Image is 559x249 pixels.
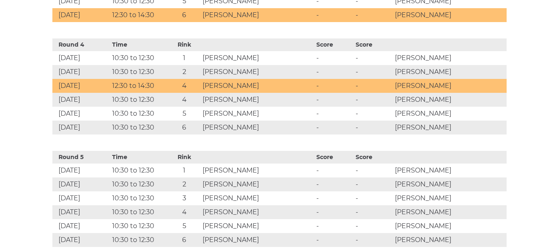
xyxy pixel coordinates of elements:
[201,233,314,247] td: [PERSON_NAME]
[201,164,314,177] td: [PERSON_NAME]
[110,107,168,121] td: 10:30 to 12:30
[168,93,201,107] td: 4
[168,205,201,219] td: 4
[354,79,393,93] td: -
[393,79,507,93] td: [PERSON_NAME]
[201,8,314,22] td: [PERSON_NAME]
[314,51,354,65] td: -
[201,107,314,121] td: [PERSON_NAME]
[52,38,110,51] th: Round 4
[110,205,168,219] td: 10:30 to 12:30
[354,205,393,219] td: -
[110,191,168,205] td: 10:30 to 12:30
[393,93,507,107] td: [PERSON_NAME]
[393,177,507,191] td: [PERSON_NAME]
[110,93,168,107] td: 10:30 to 12:30
[314,121,354,135] td: -
[52,51,110,65] td: [DATE]
[314,79,354,93] td: -
[314,205,354,219] td: -
[52,8,110,22] td: [DATE]
[393,65,507,79] td: [PERSON_NAME]
[201,205,314,219] td: [PERSON_NAME]
[168,151,201,164] th: Rink
[314,233,354,247] td: -
[168,38,201,51] th: Rink
[314,164,354,177] td: -
[110,177,168,191] td: 10:30 to 12:30
[314,93,354,107] td: -
[393,121,507,135] td: [PERSON_NAME]
[110,38,168,51] th: Time
[52,107,110,121] td: [DATE]
[110,8,168,22] td: 12:30 to 14:30
[110,121,168,135] td: 10:30 to 12:30
[110,164,168,177] td: 10:30 to 12:30
[110,151,168,164] th: Time
[354,191,393,205] td: -
[52,164,110,177] td: [DATE]
[52,79,110,93] td: [DATE]
[168,164,201,177] td: 1
[201,79,314,93] td: [PERSON_NAME]
[201,51,314,65] td: [PERSON_NAME]
[314,191,354,205] td: -
[168,8,201,22] td: 6
[168,191,201,205] td: 3
[314,38,354,51] th: Score
[314,107,354,121] td: -
[354,219,393,233] td: -
[314,219,354,233] td: -
[52,121,110,135] td: [DATE]
[168,177,201,191] td: 2
[393,107,507,121] td: [PERSON_NAME]
[110,51,168,65] td: 10:30 to 12:30
[314,65,354,79] td: -
[354,65,393,79] td: -
[314,177,354,191] td: -
[393,219,507,233] td: [PERSON_NAME]
[168,65,201,79] td: 2
[393,51,507,65] td: [PERSON_NAME]
[393,233,507,247] td: [PERSON_NAME]
[52,177,110,191] td: [DATE]
[201,65,314,79] td: [PERSON_NAME]
[314,8,354,22] td: -
[354,164,393,177] td: -
[168,107,201,121] td: 5
[110,79,168,93] td: 12:30 to 14:30
[52,233,110,247] td: [DATE]
[354,151,393,164] th: Score
[201,191,314,205] td: [PERSON_NAME]
[354,51,393,65] td: -
[393,191,507,205] td: [PERSON_NAME]
[354,121,393,135] td: -
[314,151,354,164] th: Score
[201,93,314,107] td: [PERSON_NAME]
[52,219,110,233] td: [DATE]
[393,164,507,177] td: [PERSON_NAME]
[168,219,201,233] td: 5
[354,177,393,191] td: -
[201,121,314,135] td: [PERSON_NAME]
[52,65,110,79] td: [DATE]
[52,151,110,164] th: Round 5
[52,191,110,205] td: [DATE]
[354,107,393,121] td: -
[393,205,507,219] td: [PERSON_NAME]
[354,93,393,107] td: -
[168,121,201,135] td: 6
[110,65,168,79] td: 10:30 to 12:30
[201,177,314,191] td: [PERSON_NAME]
[393,8,507,22] td: [PERSON_NAME]
[168,233,201,247] td: 6
[110,233,168,247] td: 10:30 to 12:30
[52,205,110,219] td: [DATE]
[354,233,393,247] td: -
[168,51,201,65] td: 1
[354,38,393,51] th: Score
[354,8,393,22] td: -
[168,79,201,93] td: 4
[201,219,314,233] td: [PERSON_NAME]
[110,219,168,233] td: 10:30 to 12:30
